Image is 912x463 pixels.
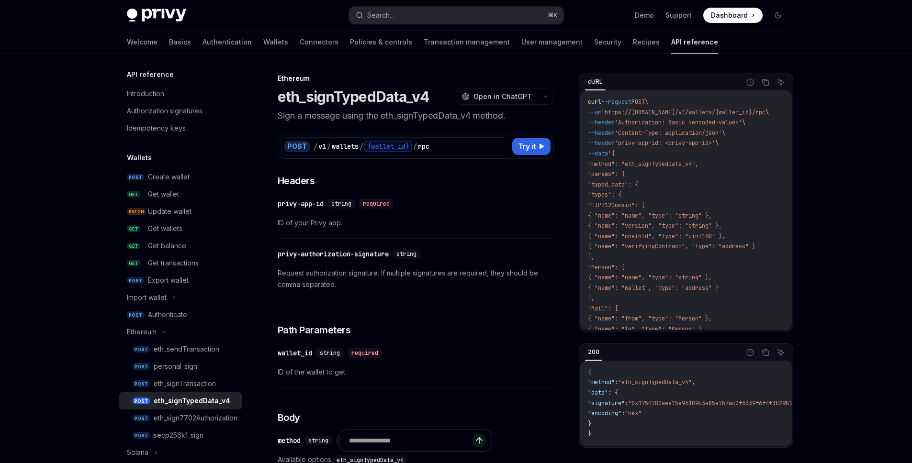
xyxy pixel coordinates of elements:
span: --data [588,150,608,157]
div: Import wallet [127,292,167,303]
div: Idempotency keys [127,122,186,134]
span: curl [588,98,601,106]
span: Headers [278,174,315,187]
button: Copy the contents from the code block [759,76,772,88]
span: PATCH [127,208,146,215]
span: ], [588,253,595,261]
a: User management [521,31,583,54]
span: "method" [588,378,615,386]
div: Ethereum [278,74,554,83]
span: string [331,200,351,208]
span: POST [127,174,144,181]
span: "types": { [588,191,621,198]
span: POST [133,397,150,405]
span: string [396,250,417,258]
div: required [348,348,382,358]
span: "data" [588,389,608,397]
button: Send message [473,434,486,447]
span: : [625,399,628,407]
button: Ask AI [775,346,787,359]
span: Request authorization signature. If multiple signatures are required, they should be comma separa... [278,267,554,290]
button: Try it [512,138,551,155]
span: POST [127,311,144,319]
span: } [588,420,591,428]
span: 'privy-app-id: <privy-app-id>' [615,139,715,147]
div: eth_sign7702Authorization [154,412,237,424]
a: Wallets [263,31,288,54]
span: { [588,368,591,376]
span: \ [722,129,725,137]
div: {wallet_id} [364,141,412,152]
a: Demo [635,11,654,20]
button: Search...⌘K [349,7,563,24]
a: GETGet transactions [119,254,242,272]
span: { "name": "chainId", "type": "uint160" }, [588,232,725,240]
span: 'Authorization: Basic <encoded-value>' [615,119,742,126]
div: personal_sign [154,361,197,372]
img: dark logo [127,9,186,22]
div: / [360,142,363,151]
a: Policies & controls [350,31,412,54]
span: GET [127,260,140,267]
div: Solana [127,447,148,458]
div: eth_sendTransaction [154,343,219,355]
div: Get wallets [148,223,182,234]
span: POST [133,432,150,439]
span: POST [133,363,150,370]
a: Basics [169,31,191,54]
span: POST [127,277,144,284]
div: privy-authorization-signature [278,249,389,259]
a: Authorization signatures [119,102,242,120]
button: Ask AI [775,76,787,88]
span: \ [766,109,769,116]
a: POSTpersonal_sign [119,358,242,375]
div: wallet_id [278,348,312,358]
span: https://[DOMAIN_NAME]/v1/wallets/{wallet_id}/rpc [605,109,766,116]
span: } [588,430,591,438]
button: Copy the contents from the code block [759,346,772,359]
div: / [327,142,331,151]
span: Dashboard [711,11,748,20]
span: POST [133,346,150,353]
a: Support [665,11,692,20]
a: GETGet wallet [119,186,242,203]
span: , [692,378,695,386]
div: Introduction [127,88,164,99]
span: \ [715,139,719,147]
span: GET [127,191,140,198]
div: Get wallet [148,188,179,200]
span: POST [133,415,150,422]
a: POSTCreate wallet [119,168,242,186]
span: "encoding" [588,409,621,417]
a: Authentication [203,31,252,54]
span: ⌘ K [548,11,558,19]
a: POSTAuthenticate [119,306,242,323]
button: Toggle dark mode [770,8,786,23]
span: ID of the wallet to get. [278,366,554,378]
button: Report incorrect code [744,76,756,88]
a: Dashboard [703,8,763,23]
span: --url [588,109,605,116]
span: "method": "eth_signTypedData_v4", [588,160,698,168]
a: GETGet balance [119,237,242,254]
a: POSTeth_signTransaction [119,375,242,392]
div: v1 [318,142,326,151]
div: Get transactions [148,257,199,269]
p: Sign a message using the eth_signTypedData_v4 method. [278,109,554,122]
span: '{ [608,150,615,157]
span: ], [588,294,595,302]
div: wallets [332,142,359,151]
h5: Wallets [127,152,152,164]
div: / [314,142,317,151]
div: rpc [418,142,429,151]
span: "signature" [588,399,625,407]
div: / [413,142,417,151]
div: secp256k1_sign [154,430,203,441]
button: Open in ChatGPT [456,88,538,105]
div: Search... [367,10,394,21]
span: --header [588,139,615,147]
div: Export wallet [148,275,189,286]
span: "Mail": [ [588,305,618,312]
span: "hex" [625,409,642,417]
a: POSTeth_signTypedData_v4 [119,392,242,409]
